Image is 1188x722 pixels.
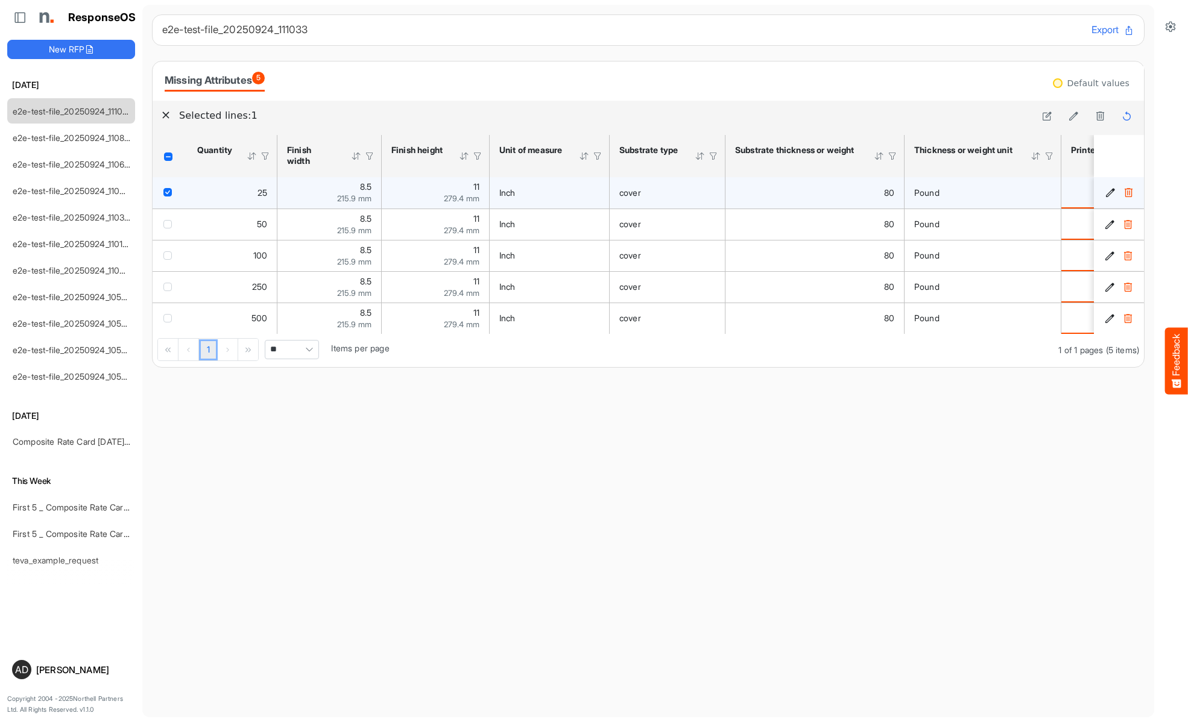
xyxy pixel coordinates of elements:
[1122,218,1134,230] button: Delete
[153,209,188,240] td: checkbox
[499,187,516,198] span: Inch
[1122,187,1134,199] button: Delete
[188,177,277,209] td: 25 is template cell Column Header httpsnorthellcomontologiesmapping-rulesorderhasquantity
[13,555,98,565] a: teva_example_request
[382,209,490,240] td: 11 is template cell Column Header httpsnorthellcomontologiesmapping-rulesmeasurementhasfinishsize...
[884,313,894,323] span: 80
[277,209,382,240] td: 8.5 is template cell Column Header httpsnorthellcomontologiesmapping-rulesmeasurementhasfinishsiz...
[153,271,188,303] td: checkbox
[914,187,940,198] span: Pound
[708,151,719,162] div: Filter Icon
[360,213,371,224] span: 8.5
[444,319,479,329] span: 279.4 mm
[619,145,679,155] div: Substrate type
[13,133,135,143] a: e2e-test-file_20250924_110803
[1104,187,1116,199] button: Edit
[13,265,135,275] a: e2e-test-file_20250924_110035
[1067,79,1130,87] div: Default values
[188,209,277,240] td: 50 is template cell Column Header httpsnorthellcomontologiesmapping-rulesorderhasquantity
[265,340,319,359] span: Pagerdropdown
[7,694,135,715] p: Copyright 2004 - 2025 Northell Partners Ltd. All Rights Reserved. v 1.1.0
[499,250,516,260] span: Inch
[153,303,188,334] td: checkbox
[165,72,265,89] div: Missing Attributes
[473,307,479,318] span: 11
[36,665,130,674] div: [PERSON_NAME]
[33,5,57,30] img: Northell
[179,108,1029,124] h6: Selected lines: 1
[277,303,382,334] td: 8.5 is template cell Column Header httpsnorthellcomontologiesmapping-rulesmeasurementhasfinishsiz...
[13,212,135,222] a: e2e-test-file_20250924_110305
[473,276,479,286] span: 11
[490,177,610,209] td: Inch is template cell Column Header httpsnorthellcomontologiesmapping-rulesmeasurementhasunitofme...
[610,209,725,240] td: cover is template cell Column Header httpsnorthellcomontologiesmapping-rulesmaterialhassubstratem...
[884,281,894,292] span: 80
[162,25,1082,35] h6: e2e-test-file_20250924_111033
[905,303,1061,334] td: Pound is template cell Column Header httpsnorthellcomontologiesmapping-rulesmaterialhasmaterialth...
[472,151,483,162] div: Filter Icon
[884,187,894,198] span: 80
[619,187,641,198] span: cover
[13,371,136,381] a: e2e-test-file_20250924_105226
[905,240,1061,271] td: Pound is template cell Column Header httpsnorthellcomontologiesmapping-rulesmaterialhasmaterialth...
[444,193,479,203] span: 279.4 mm
[499,219,516,229] span: Inch
[188,271,277,303] td: 250 is template cell Column Header httpsnorthellcomontologiesmapping-rulesorderhasquantity
[610,303,725,334] td: cover is template cell Column Header httpsnorthellcomontologiesmapping-rulesmaterialhassubstratem...
[364,151,375,162] div: Filter Icon
[252,72,265,84] span: 5
[277,271,382,303] td: 8.5 is template cell Column Header httpsnorthellcomontologiesmapping-rulesmeasurementhasfinishsiz...
[13,186,135,196] a: e2e-test-file_20250924_110422
[13,292,135,302] a: e2e-test-file_20250924_105914
[188,303,277,334] td: 500 is template cell Column Header httpsnorthellcomontologiesmapping-rulesorderhasquantity
[13,502,169,512] a: First 5 _ Composite Rate Card [DATE] (2)
[905,209,1061,240] td: Pound is template cell Column Header httpsnorthellcomontologiesmapping-rulesmaterialhasmaterialth...
[218,339,238,360] div: Go to next page
[490,303,610,334] td: Inch is template cell Column Header httpsnorthellcomontologiesmapping-rulesmeasurementhasunitofme...
[1061,240,1170,271] td: is template cell Column Header httpsnorthellcomontologiesmapping-rulesmanufacturinghasprintedsides
[252,281,267,292] span: 250
[1104,281,1116,293] button: Edit
[360,276,371,286] span: 8.5
[360,181,371,192] span: 8.5
[1058,345,1103,355] span: 1 of 1 pages
[610,240,725,271] td: cover is template cell Column Header httpsnorthellcomontologiesmapping-rulesmaterialhassubstratem...
[337,193,371,203] span: 215.9 mm
[1122,250,1134,262] button: Delete
[277,240,382,271] td: 8.5 is template cell Column Header httpsnorthellcomontologiesmapping-rulesmeasurementhasfinishsiz...
[13,318,136,328] a: e2e-test-file_20250924_105529
[382,177,490,209] td: 11 is template cell Column Header httpsnorthellcomontologiesmapping-rulesmeasurementhasfinishsize...
[197,145,231,155] div: Quantity
[1092,22,1134,38] button: Export
[260,151,271,162] div: Filter Icon
[15,665,28,674] span: AD
[473,213,479,224] span: 11
[13,159,135,169] a: e2e-test-file_20250924_110646
[7,474,135,488] h6: This Week
[337,225,371,235] span: 215.9 mm
[13,239,133,249] a: e2e-test-file_20250924_110146
[337,319,371,329] span: 215.9 mm
[914,145,1015,155] div: Thickness or weight unit
[1094,303,1146,334] td: 9e914ced-9f92-4b7a-acc9-39e5d82b6ad5 is template cell Column Header
[277,177,382,209] td: 8.5 is template cell Column Header httpsnorthellcomontologiesmapping-rulesmeasurementhasfinishsiz...
[179,339,199,360] div: Go to previous page
[1104,218,1116,230] button: Edit
[1071,145,1123,155] div: Printed sides
[725,177,905,209] td: 80 is template cell Column Header httpsnorthellcomontologiesmapping-rulesmaterialhasmaterialthick...
[884,250,894,260] span: 80
[337,257,371,266] span: 215.9 mm
[158,339,179,360] div: Go to first page
[725,303,905,334] td: 80 is template cell Column Header httpsnorthellcomontologiesmapping-rulesmaterialhasmaterialthick...
[905,177,1061,209] td: Pound is template cell Column Header httpsnorthellcomontologiesmapping-rulesmaterialhasmaterialth...
[382,303,490,334] td: 11 is template cell Column Header httpsnorthellcomontologiesmapping-rulesmeasurementhasfinishsize...
[337,288,371,298] span: 215.9 mm
[473,181,479,192] span: 11
[1061,177,1170,209] td: is template cell Column Header httpsnorthellcomontologiesmapping-rulesmanufacturinghasprintedsides
[253,250,267,260] span: 100
[1061,271,1170,303] td: is template cell Column Header httpsnorthellcomontologiesmapping-rulesmanufacturinghasprintedsides
[153,135,188,177] th: Header checkbox
[914,250,940,260] span: Pound
[725,240,905,271] td: 80 is template cell Column Header httpsnorthellcomontologiesmapping-rulesmaterialhasmaterialthick...
[199,339,218,361] a: Page 1 of 1 Pages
